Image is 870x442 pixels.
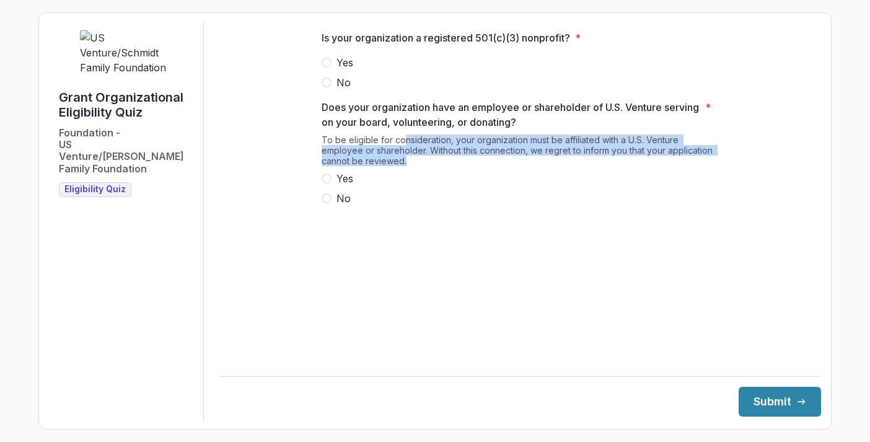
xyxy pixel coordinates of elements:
[336,171,353,186] span: Yes
[336,75,351,90] span: No
[59,90,193,120] h1: Grant Organizational Eligibility Quiz
[80,30,173,75] img: US Venture/Schmidt Family Foundation
[322,135,718,171] div: To be eligible for consideration, your organization must be affiliated with a U.S. Venture employ...
[336,55,353,70] span: Yes
[336,191,351,206] span: No
[322,30,570,45] p: Is your organization a registered 501(c)(3) nonprofit?
[59,127,193,175] h2: Foundation - US Venture/[PERSON_NAME] Family Foundation
[739,387,821,417] button: Submit
[322,100,700,130] p: Does your organization have an employee or shareholder of U.S. Venture serving on your board, vol...
[64,184,126,195] span: Eligibility Quiz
